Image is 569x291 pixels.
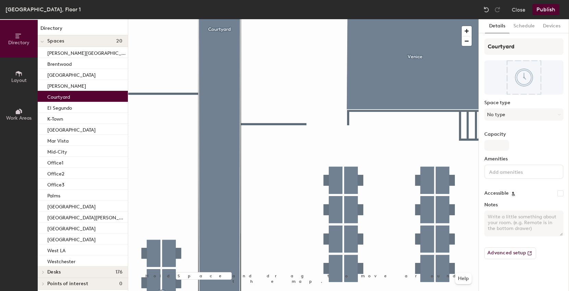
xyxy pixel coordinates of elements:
[47,246,65,254] p: West LA
[47,70,96,78] p: [GEOGRAPHIC_DATA]
[116,269,122,275] span: 176
[47,191,60,199] p: Palms
[485,19,509,33] button: Details
[483,6,490,13] img: Undo
[11,77,27,83] span: Layout
[116,38,122,44] span: 20
[47,103,72,111] p: El Segundo
[494,6,501,13] img: Redo
[119,281,122,287] span: 0
[47,125,96,133] p: [GEOGRAPHIC_DATA]
[38,25,128,35] h1: Directory
[484,132,564,137] label: Capacity
[47,147,67,155] p: Mid-City
[484,156,564,162] label: Amenities
[47,235,96,243] p: [GEOGRAPHIC_DATA]
[47,114,63,122] p: K-Town
[47,202,96,210] p: [GEOGRAPHIC_DATA]
[512,4,525,15] button: Close
[509,19,539,33] button: Schedule
[47,38,64,44] span: Spaces
[47,213,126,221] p: [GEOGRAPHIC_DATA][PERSON_NAME]
[484,100,564,106] label: Space type
[47,180,64,188] p: Office3
[47,269,61,275] span: Desks
[5,5,81,14] div: [GEOGRAPHIC_DATA], Floor 1
[47,48,126,56] p: [PERSON_NAME][GEOGRAPHIC_DATA]
[488,167,549,175] input: Add amenities
[6,115,32,121] span: Work Areas
[532,4,559,15] button: Publish
[47,158,63,166] p: Office1
[47,136,69,144] p: Mar Vista
[47,92,70,100] p: Courtyard
[47,59,72,67] p: Brentwood
[484,108,564,121] button: No type
[484,191,509,196] label: Accessible
[47,169,64,177] p: Office2
[539,19,565,33] button: Devices
[484,60,564,95] img: The space named Courtyard
[455,273,472,284] button: Help
[484,202,564,208] label: Notes
[47,257,75,265] p: Westchester
[8,40,29,46] span: Directory
[47,81,86,89] p: [PERSON_NAME]
[47,281,88,287] span: Points of interest
[47,224,96,232] p: [GEOGRAPHIC_DATA]
[484,247,536,259] button: Advanced setup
